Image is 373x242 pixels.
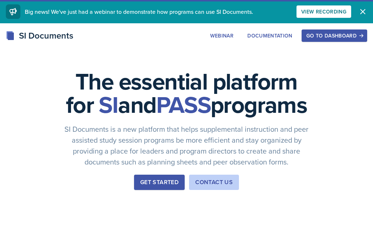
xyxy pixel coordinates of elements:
[247,33,292,39] div: Documentation
[302,29,367,42] button: Go to Dashboard
[306,33,362,39] div: Go to Dashboard
[210,33,233,39] div: Webinar
[297,5,351,18] button: View Recording
[6,29,73,42] div: SI Documents
[189,175,239,190] button: Contact Us
[205,29,238,42] button: Webinar
[301,9,346,15] div: View Recording
[134,175,185,190] button: Get Started
[25,8,253,16] span: Big news! We've just had a webinar to demonstrate how programs can use SI Documents.
[243,29,297,42] button: Documentation
[195,178,233,187] div: Contact Us
[140,178,178,187] div: Get Started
